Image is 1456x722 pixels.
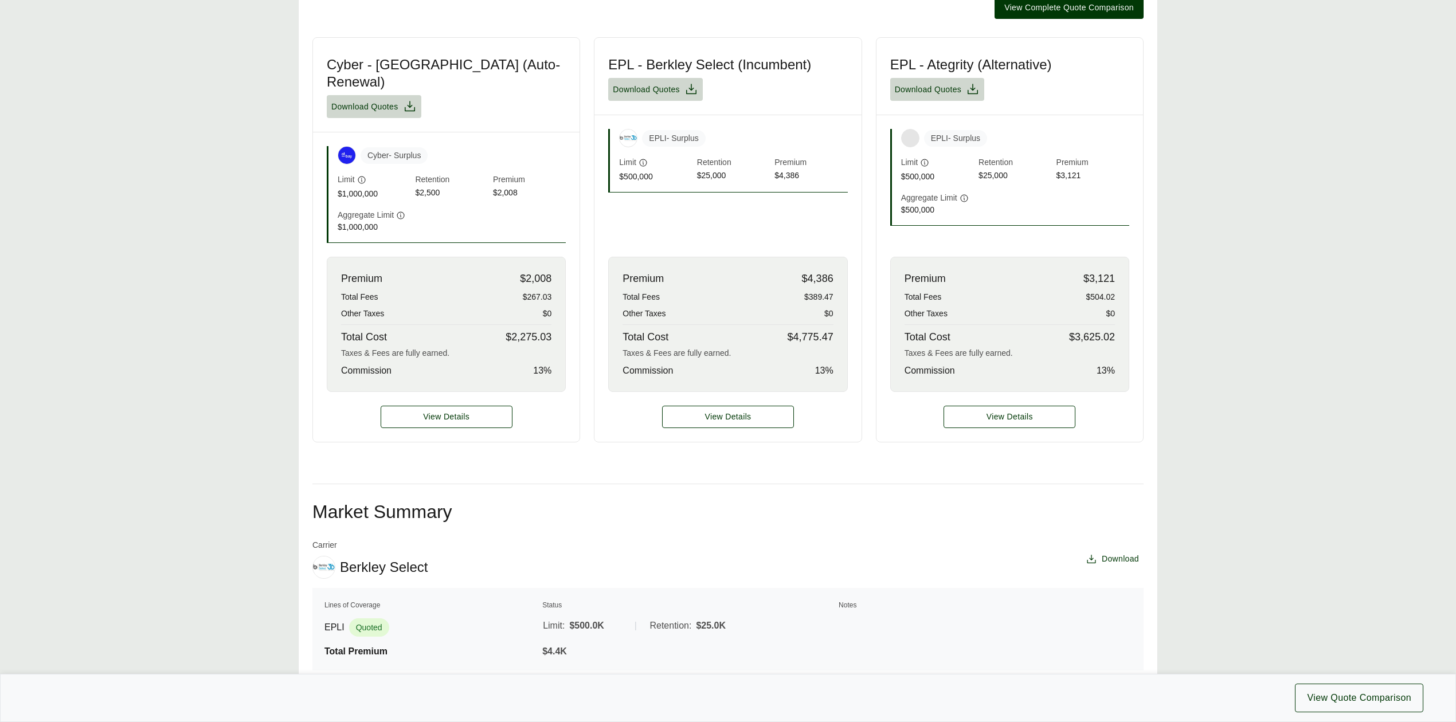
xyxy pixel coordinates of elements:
[804,291,833,303] span: $389.47
[338,188,410,200] span: $1,000,000
[1004,2,1134,14] span: View Complete Quote Comparison
[533,364,551,378] span: 13 %
[924,130,987,147] span: EPLI - Surplus
[569,619,604,633] span: $500.0K
[324,599,539,611] th: Lines of Coverage
[905,329,950,345] span: Total Cost
[623,364,673,378] span: Commission
[635,621,637,630] span: |
[1097,364,1115,378] span: 13 %
[697,170,770,183] span: $25,000
[901,204,974,216] span: $500,000
[341,329,387,345] span: Total Cost
[901,192,957,204] span: Aggregate Limit
[1083,271,1115,287] span: $3,121
[1069,329,1115,345] span: $3,625.02
[324,646,388,656] span: Total Premium
[338,174,355,186] span: Limit
[944,406,1075,428] button: View Details
[608,56,811,73] h3: EPL - Berkley Select (Incumbent)
[623,347,833,359] div: Taxes & Fees are fully earned.
[1086,291,1115,303] span: $504.02
[649,619,691,633] span: Retention:
[327,95,421,118] button: Download Quotes
[338,221,410,233] span: $1,000,000
[523,291,552,303] span: $267.03
[620,130,637,147] img: Berkley Select
[493,174,566,187] span: Premium
[619,156,636,168] span: Limit
[662,406,794,428] button: View Details
[415,187,488,200] span: $2,500
[696,619,726,633] span: $25.0K
[1081,548,1144,570] button: Download
[662,406,794,428] a: EPL - Berkley Select (Incumbent) details
[944,406,1075,428] a: EPL - Ategrity (Alternative) details
[704,411,751,423] span: View Details
[613,84,680,96] span: Download Quotes
[1106,308,1115,320] span: $0
[341,347,551,359] div: Taxes & Fees are fully earned.
[623,329,668,345] span: Total Cost
[895,84,962,96] span: Download Quotes
[890,56,1052,73] h3: EPL - Ategrity (Alternative)
[979,170,1051,183] span: $25,000
[338,147,355,164] img: At-Bay
[901,156,918,168] span: Limit
[788,329,833,345] span: $4,775.47
[608,78,703,101] button: Download Quotes
[361,147,428,164] span: Cyber - Surplus
[979,156,1051,170] span: Retention
[506,329,551,345] span: $2,275.03
[338,209,394,221] span: Aggregate Limit
[905,347,1115,359] div: Taxes & Fees are fully earned.
[381,406,512,428] a: Cyber - At-Bay (Auto-Renewal) details
[341,364,392,378] span: Commission
[331,101,398,113] span: Download Quotes
[1056,156,1129,170] span: Premium
[493,187,566,200] span: $2,008
[520,271,551,287] span: $2,008
[341,308,384,320] span: Other Taxes
[543,619,565,633] span: Limit:
[415,174,488,187] span: Retention
[542,646,567,656] span: $4.4K
[1102,553,1139,565] span: Download
[1056,170,1129,183] span: $3,121
[824,308,833,320] span: $0
[774,156,847,170] span: Premium
[312,539,428,551] span: Carrier
[987,411,1033,423] span: View Details
[324,621,345,634] span: EPLI
[838,599,1132,611] th: Notes
[423,411,469,423] span: View Details
[905,308,948,320] span: Other Taxes
[313,556,335,578] img: Berkley Select
[542,599,836,611] th: Status
[905,291,942,303] span: Total Fees
[901,171,974,183] span: $500,000
[381,406,512,428] button: View Details
[327,56,566,91] h3: Cyber - [GEOGRAPHIC_DATA] (Auto-Renewal)
[312,503,1144,521] h2: Market Summary
[543,308,552,320] span: $0
[905,271,946,287] span: Premium
[642,130,705,147] span: EPLI - Surplus
[341,271,382,287] span: Premium
[815,364,833,378] span: 13 %
[1307,691,1411,705] span: View Quote Comparison
[623,291,660,303] span: Total Fees
[623,308,666,320] span: Other Taxes
[623,271,664,287] span: Premium
[697,156,770,170] span: Retention
[619,171,692,183] span: $500,000
[349,618,389,637] span: Quoted
[340,559,428,576] span: Berkley Select
[774,170,847,183] span: $4,386
[1295,684,1423,712] button: View Quote Comparison
[890,78,985,101] button: Download Quotes
[802,271,833,287] span: $4,386
[905,364,955,378] span: Commission
[341,291,378,303] span: Total Fees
